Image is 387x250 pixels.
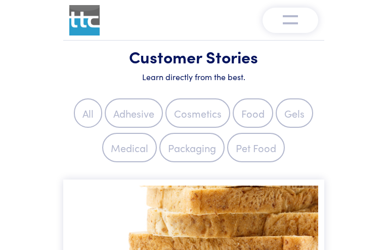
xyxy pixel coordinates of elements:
img: ttc_logo_1x1_v1.0.png [69,5,100,35]
label: Medical [102,133,157,162]
label: Packaging [159,133,225,162]
h1: Customer Stories [69,47,318,67]
label: Food [233,98,273,128]
label: Pet Food [227,133,285,162]
label: Cosmetics [165,98,230,128]
button: Toggle navigation [263,8,318,33]
label: Adhesive [105,98,163,128]
label: Gels [276,98,313,128]
label: All [74,98,102,128]
img: menu-v1.0.png [283,13,298,25]
h6: Learn directly from the best. [69,71,318,82]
